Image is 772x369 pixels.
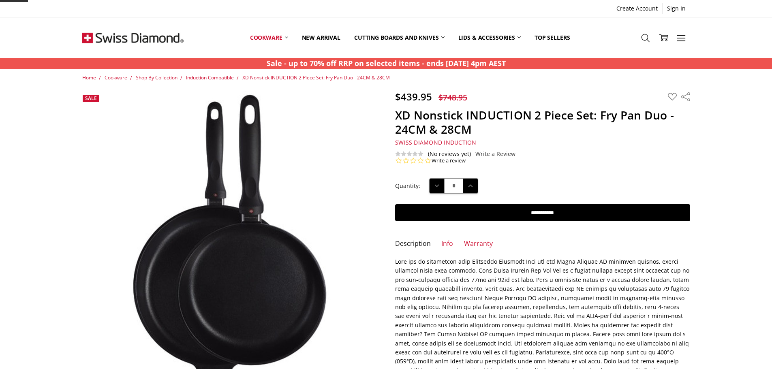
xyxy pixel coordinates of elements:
[441,239,453,249] a: Info
[295,19,347,55] a: New arrival
[395,239,431,249] a: Description
[82,17,184,58] img: Free Shipping On Every Order
[464,239,493,249] a: Warranty
[243,19,295,55] a: Cookware
[395,181,420,190] label: Quantity:
[612,3,662,14] a: Create Account
[85,95,97,102] span: Sale
[267,58,506,68] strong: Sale - up to 70% off RRP on selected items - ends [DATE] 4pm AEST
[136,74,177,81] a: Shop By Collection
[438,92,467,103] span: $748.95
[475,151,515,157] a: Write a Review
[105,74,127,81] a: Cookware
[395,139,477,146] span: Swiss Diamond Induction
[528,19,577,55] a: Top Sellers
[395,90,432,103] span: $439.95
[395,108,690,137] h1: XD Nonstick INDUCTION 2 Piece Set: Fry Pan Duo - 24CM & 28CM
[347,19,451,55] a: Cutting boards and knives
[428,151,471,157] span: (No reviews yet)
[186,74,234,81] a: Induction Compatible
[82,74,96,81] a: Home
[663,3,690,14] a: Sign In
[451,19,528,55] a: Lids & Accessories
[432,157,466,164] a: Write a review
[242,74,390,81] a: XD Nonstick INDUCTION 2 Piece Set: Fry Pan Duo - 24CM & 28CM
